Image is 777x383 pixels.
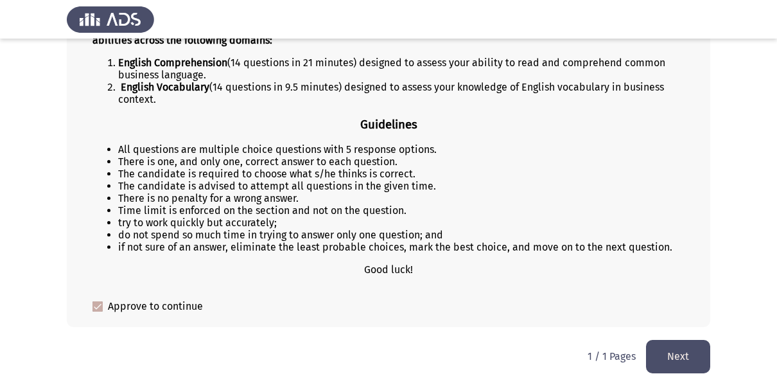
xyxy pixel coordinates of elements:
span: (14 questions in 9.5 minutes) designed to assess your knowledge of English vocabulary in business... [118,81,664,105]
li: All questions are multiple choice questions with 5 response options. [118,143,685,156]
li: There is one, and only one, correct answer to each question. [118,156,685,168]
li: try to work quickly but accurately; [118,217,685,229]
li: if not sure of an answer, eliminate the least probable choices, mark the best choice, and move on... [118,241,685,253]
button: load next page [646,340,710,373]
strong: You have been invited to take ASSESS Aptitude(Focus) assessment. This assessment is designed to a... [92,22,650,46]
b: English Vocabulary [121,81,209,93]
img: Assess Talent Management logo [67,1,154,37]
p: 1 / 1 Pages [588,350,636,362]
b: Guidelines [360,118,417,132]
p: Good luck! [92,263,685,276]
li: The candidate is advised to attempt all questions in the given time. [118,180,685,192]
li: Time limit is enforced on the section and not on the question. [118,204,685,217]
li: do not spend so much time in trying to answer only one question; and [118,229,685,241]
span: (14 questions in 21 minutes) designed to assess your ability to read and comprehend common busine... [118,57,665,81]
span: Approve to continue [108,299,203,314]
b: English Comprehension [118,57,227,69]
li: There is no penalty for a wrong answer. [118,192,685,204]
li: The candidate is required to choose what s/he thinks is correct. [118,168,685,180]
